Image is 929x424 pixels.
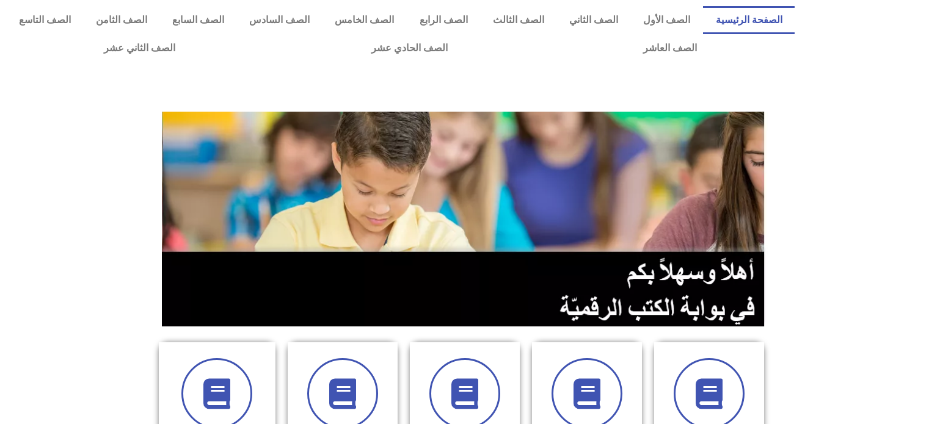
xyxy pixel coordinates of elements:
a: الصف الثامن [83,6,159,34]
a: الصف الخامس [322,6,407,34]
a: الصف الأول [631,6,703,34]
a: الصفحة الرئيسية [703,6,795,34]
a: الصف الثاني عشر [6,34,273,62]
a: الصف السادس [237,6,322,34]
a: الصف العاشر [545,34,795,62]
a: الصف الحادي عشر [273,34,545,62]
a: الصف السابع [159,6,236,34]
a: الصف التاسع [6,6,83,34]
a: الصف الرابع [407,6,480,34]
a: الصف الثالث [480,6,556,34]
a: الصف الثاني [556,6,630,34]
